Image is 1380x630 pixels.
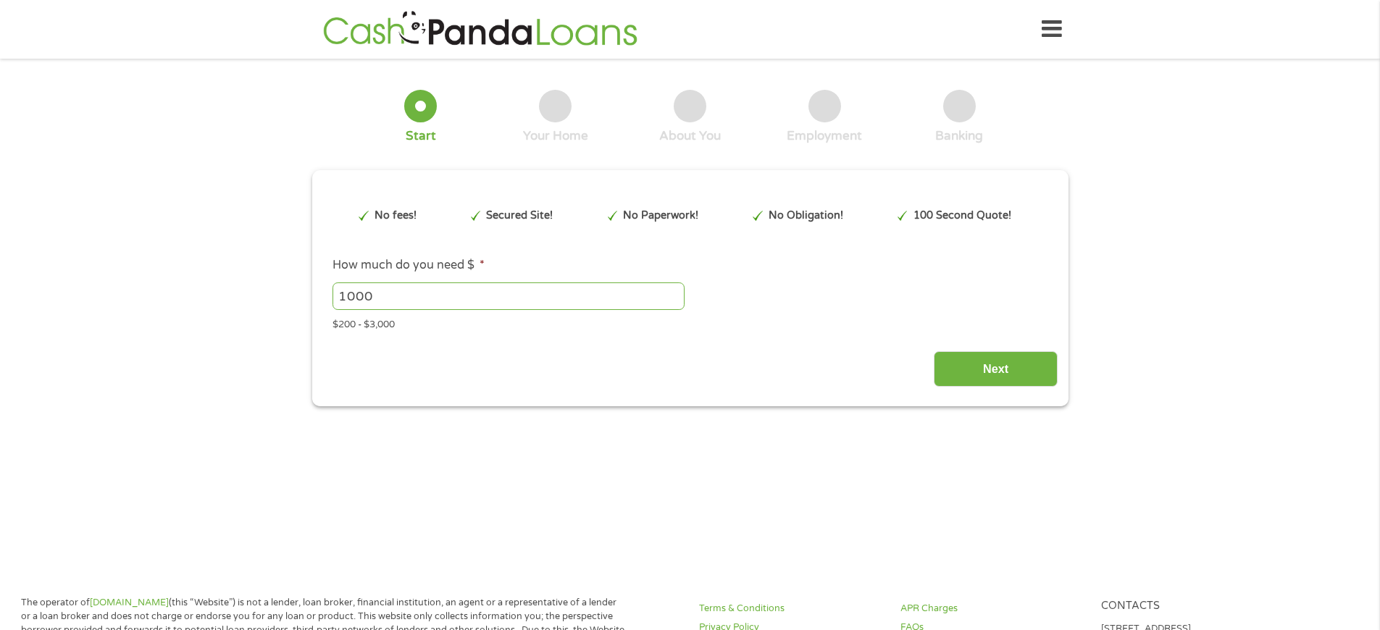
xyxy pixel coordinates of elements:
label: How much do you need $ [333,258,485,273]
div: Employment [787,128,862,144]
div: About You [659,128,721,144]
img: GetLoanNow Logo [319,9,642,50]
a: [DOMAIN_NAME] [90,597,169,608]
p: No fees! [375,208,417,224]
div: Your Home [523,128,588,144]
h4: Contacts [1101,600,1285,613]
div: Banking [935,128,983,144]
p: Secured Site! [486,208,553,224]
input: Next [934,351,1058,387]
p: No Paperwork! [623,208,698,224]
p: 100 Second Quote! [913,208,1011,224]
a: Terms & Conditions [699,602,883,616]
div: Start [406,128,436,144]
p: No Obligation! [769,208,843,224]
div: $200 - $3,000 [333,313,1047,332]
a: APR Charges [900,602,1084,616]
